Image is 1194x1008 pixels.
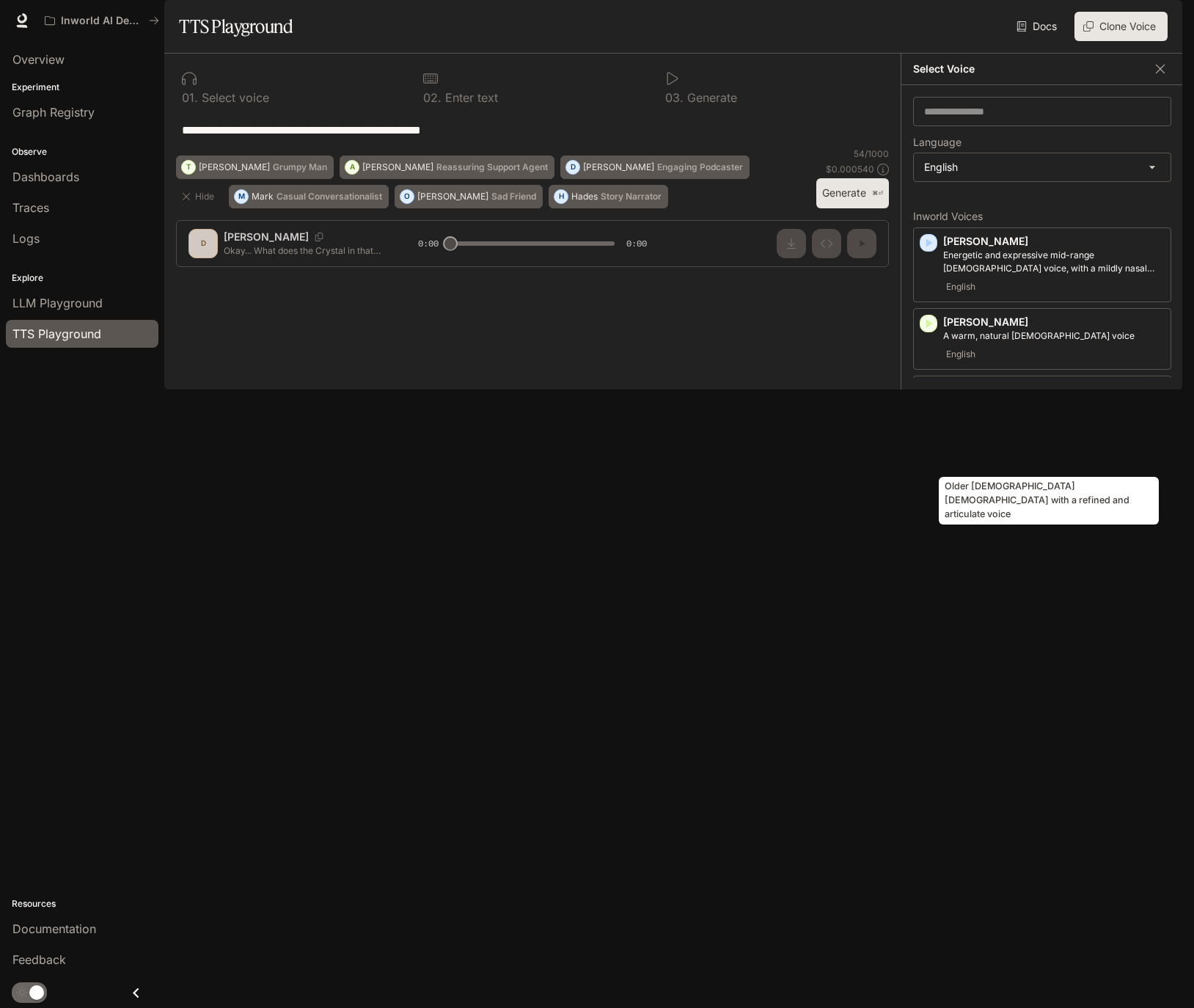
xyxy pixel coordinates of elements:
p: Energetic and expressive mid-range male voice, with a mildly nasal quality [943,249,1165,275]
p: Generate [684,92,737,103]
div: English [914,153,1171,181]
div: H [554,185,568,208]
p: 0 1 . [182,92,198,103]
button: All workspaces [38,6,166,35]
p: Mark [252,192,274,201]
button: Generate⌘⏎ [816,178,889,208]
p: [PERSON_NAME] [943,234,1165,249]
div: A [345,156,359,179]
h1: TTS Playground [179,12,293,41]
p: Sad Friend [491,192,536,201]
p: [PERSON_NAME] [417,192,488,201]
p: ⌘⏎ [872,189,883,198]
p: Casual Conversationalist [276,192,382,201]
p: [PERSON_NAME] [362,163,433,172]
button: D[PERSON_NAME]Engaging Podcaster [560,156,750,179]
p: Grumpy Man [273,163,327,172]
p: A warm, natural female voice [943,329,1165,343]
button: HHadesStory Narrator [549,185,668,208]
p: Engaging Podcaster [657,163,743,172]
button: MMarkCasual Conversationalist [229,185,389,208]
button: O[PERSON_NAME]Sad Friend [395,185,543,208]
span: English [943,278,978,296]
p: [PERSON_NAME] [943,315,1165,329]
p: 54 / 1000 [854,147,889,160]
p: [PERSON_NAME] [583,163,654,172]
a: Docs [1014,12,1063,41]
p: Hades [571,192,598,201]
div: D [566,156,579,179]
p: Reassuring Support Agent [436,163,548,172]
p: Enter text [442,92,498,103]
div: T [182,156,195,179]
div: O [400,185,414,208]
p: Inworld Voices [913,211,1171,222]
button: Hide [176,185,223,208]
p: Language [913,137,962,147]
p: Select voice [198,92,269,103]
p: Story Narrator [601,192,662,201]
p: 0 2 . [423,92,442,103]
button: T[PERSON_NAME]Grumpy Man [176,156,334,179]
button: A[PERSON_NAME]Reassuring Support Agent [340,156,554,179]
button: Clone Voice [1074,12,1168,41]
p: Inworld AI Demos [61,15,143,27]
div: Older [DEMOGRAPHIC_DATA] [DEMOGRAPHIC_DATA] with a refined and articulate voice [939,477,1159,525]
span: English [943,346,978,363]
p: 0 3 . [665,92,684,103]
p: [PERSON_NAME] [199,163,270,172]
p: $ 0.000540 [826,163,874,175]
div: M [235,185,248,208]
